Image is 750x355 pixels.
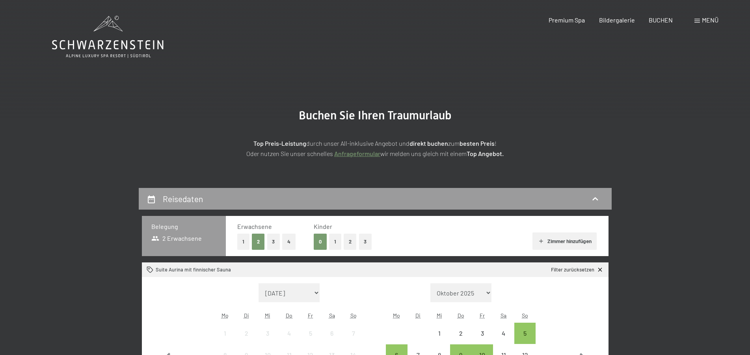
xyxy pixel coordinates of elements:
abbr: Donnerstag [458,312,464,319]
div: 4 [279,330,299,350]
div: Wed Sep 03 2025 [257,323,278,344]
span: Menü [702,16,718,24]
a: Filter zurücksetzen [551,266,603,273]
div: Fri Sep 05 2025 [300,323,321,344]
span: 2 Erwachsene [151,234,202,243]
div: Anreise nicht möglich [493,323,514,344]
div: Sun Sep 07 2025 [342,323,364,344]
a: Bildergalerie [599,16,635,24]
div: Wed Oct 01 2025 [429,323,450,344]
div: 2 [451,330,471,350]
strong: besten Preis [460,139,495,147]
a: BUCHEN [649,16,673,24]
div: Sat Sep 06 2025 [321,323,342,344]
div: 3 [472,330,492,350]
div: Sun Oct 05 2025 [514,323,536,344]
abbr: Mittwoch [437,312,442,319]
div: 1 [215,330,235,350]
button: 0 [314,234,327,250]
div: 4 [494,330,514,350]
div: Sat Oct 04 2025 [493,323,514,344]
strong: Top Preis-Leistung [253,139,306,147]
div: 7 [343,330,363,350]
abbr: Donnerstag [286,312,292,319]
button: 2 [344,234,357,250]
abbr: Dienstag [244,312,249,319]
abbr: Montag [393,312,400,319]
abbr: Freitag [480,312,485,319]
div: Anreise nicht möglich [471,323,493,344]
span: Buchen Sie Ihren Traumurlaub [299,108,452,122]
abbr: Mittwoch [265,312,270,319]
div: Thu Oct 02 2025 [450,323,471,344]
div: Anreise nicht möglich [300,323,321,344]
div: 5 [301,330,320,350]
button: 1 [237,234,249,250]
span: Kinder [314,223,332,230]
div: 3 [258,330,277,350]
div: Suite Aurina mit finnischer Sauna [147,266,231,273]
div: Anreise nicht möglich [279,323,300,344]
div: Anreise nicht möglich [429,323,450,344]
abbr: Sonntag [350,312,357,319]
button: 1 [329,234,341,250]
svg: Zimmer [147,266,153,273]
span: Erwachsene [237,223,272,230]
div: Tue Sep 02 2025 [236,323,257,344]
div: Anreise nicht möglich [450,323,471,344]
p: durch unser All-inklusive Angebot und zum ! Oder nutzen Sie unser schnelles wir melden uns gleich... [178,138,572,158]
h2: Reisedaten [163,194,203,204]
div: 1 [430,330,449,350]
div: Anreise nicht möglich [321,323,342,344]
abbr: Samstag [501,312,506,319]
abbr: Montag [221,312,229,319]
button: 3 [359,234,372,250]
div: 5 [515,330,535,350]
div: 6 [322,330,342,350]
abbr: Samstag [329,312,335,319]
a: Anfrageformular [334,150,380,157]
strong: Top Angebot. [467,150,504,157]
div: Fri Oct 03 2025 [471,323,493,344]
div: 2 [236,330,256,350]
div: Anreise nicht möglich [342,323,364,344]
button: 2 [252,234,265,250]
div: Anreise nicht möglich [236,323,257,344]
abbr: Dienstag [415,312,421,319]
button: Zimmer hinzufügen [532,232,597,250]
div: Anreise nicht möglich [257,323,278,344]
button: 4 [282,234,296,250]
abbr: Freitag [308,312,313,319]
strong: direkt buchen [409,139,448,147]
div: Thu Sep 04 2025 [279,323,300,344]
div: Anreise nicht möglich [214,323,236,344]
button: 3 [267,234,280,250]
div: Anreise möglich [514,323,536,344]
a: Premium Spa [549,16,585,24]
h3: Belegung [151,222,216,231]
abbr: Sonntag [522,312,528,319]
div: Mon Sep 01 2025 [214,323,236,344]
